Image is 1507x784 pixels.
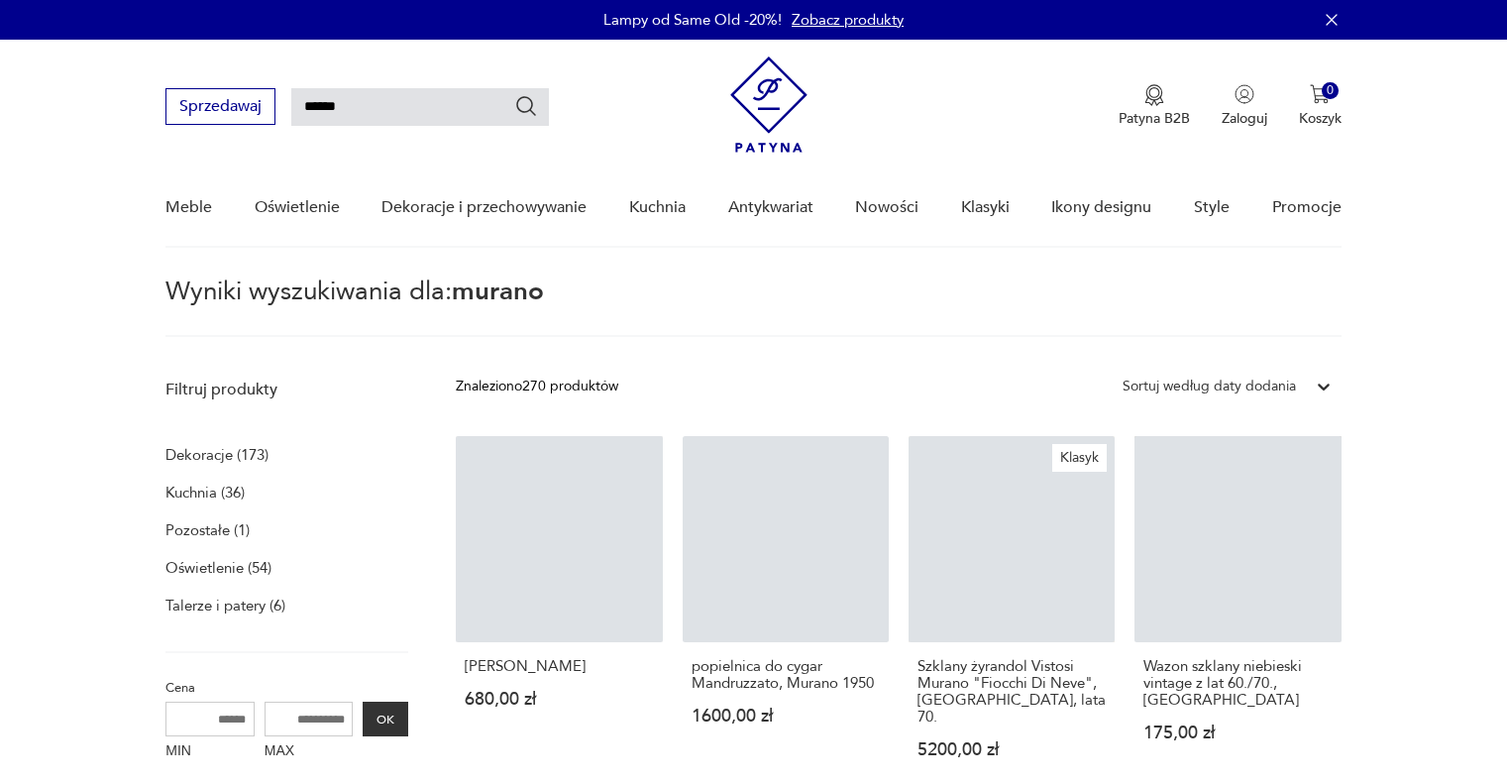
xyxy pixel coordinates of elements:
a: Zobacz produkty [792,10,904,30]
h3: [PERSON_NAME] [465,658,653,675]
h3: Wazon szklany niebieski vintage z lat 60./70., [GEOGRAPHIC_DATA] [1143,658,1332,709]
a: Ikona medaluPatyna B2B [1119,84,1190,128]
button: Sprzedawaj [165,88,275,125]
label: MAX [265,736,354,768]
a: Ikony designu [1051,169,1151,246]
p: Zaloguj [1222,109,1267,128]
a: Oświetlenie (54) [165,554,271,582]
a: Talerze i patery (6) [165,592,285,619]
p: Koszyk [1299,109,1342,128]
a: Dekoracje i przechowywanie [381,169,587,246]
p: 5200,00 zł [917,741,1106,758]
a: Pozostałe (1) [165,516,250,544]
button: Szukaj [514,94,538,118]
a: Nowości [855,169,918,246]
img: Ikona medalu [1144,84,1164,106]
p: Wyniki wyszukiwania dla: [165,280,1341,337]
a: Klasyki [961,169,1010,246]
div: Sortuj według daty dodania [1123,376,1296,397]
a: Antykwariat [728,169,813,246]
a: Sprzedawaj [165,101,275,115]
img: Ikona koszyka [1310,84,1330,104]
p: 680,00 zł [465,691,653,708]
a: Kuchnia [629,169,686,246]
div: 0 [1322,82,1339,99]
h3: popielnica do cygar Mandruzzato, Murano 1950 [692,658,880,692]
h3: Szklany żyrandol Vistosi Murano "Fiocchi Di Neve", [GEOGRAPHIC_DATA], lata 70. [917,658,1106,726]
span: murano [452,274,544,309]
label: MIN [165,736,255,768]
div: Znaleziono 270 produktów [456,376,618,397]
button: 0Koszyk [1299,84,1342,128]
a: Kuchnia (36) [165,479,245,506]
p: 1600,00 zł [692,708,880,725]
p: Lampy od Same Old -20%! [603,10,782,30]
a: Style [1194,169,1230,246]
a: Oświetlenie [255,169,340,246]
img: Patyna - sklep z meblami i dekoracjami vintage [730,56,807,153]
p: 175,00 zł [1143,725,1332,741]
button: OK [363,702,408,736]
a: Promocje [1272,169,1342,246]
p: Cena [165,677,408,699]
button: Zaloguj [1222,84,1267,128]
img: Ikonka użytkownika [1235,84,1254,104]
a: Meble [165,169,212,246]
button: Patyna B2B [1119,84,1190,128]
p: Filtruj produkty [165,379,408,400]
p: Patyna B2B [1119,109,1190,128]
a: Dekoracje (173) [165,441,269,469]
